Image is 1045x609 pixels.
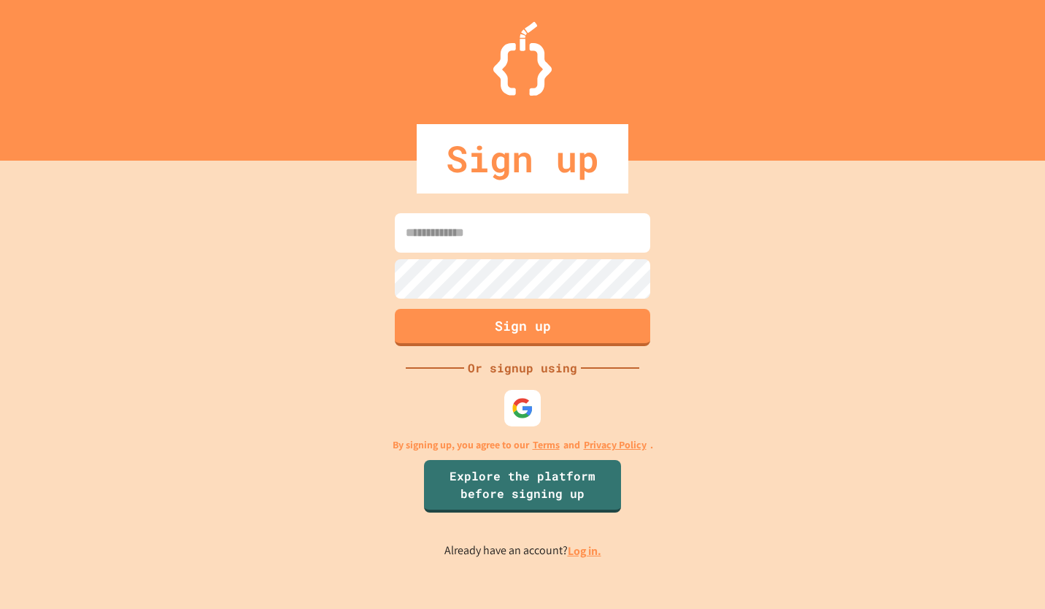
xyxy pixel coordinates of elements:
iframe: chat widget [984,551,1030,594]
iframe: chat widget [924,487,1030,549]
a: Privacy Policy [584,437,647,453]
a: Explore the platform before signing up [424,460,621,513]
p: Already have an account? [444,542,601,560]
div: Sign up [417,124,628,194]
p: By signing up, you agree to our and . [393,437,653,453]
div: Or signup using [464,359,581,377]
img: google-icon.svg [512,397,533,419]
img: Logo.svg [493,22,552,96]
a: Terms [533,437,560,453]
a: Log in. [568,543,601,559]
button: Sign up [395,309,650,346]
